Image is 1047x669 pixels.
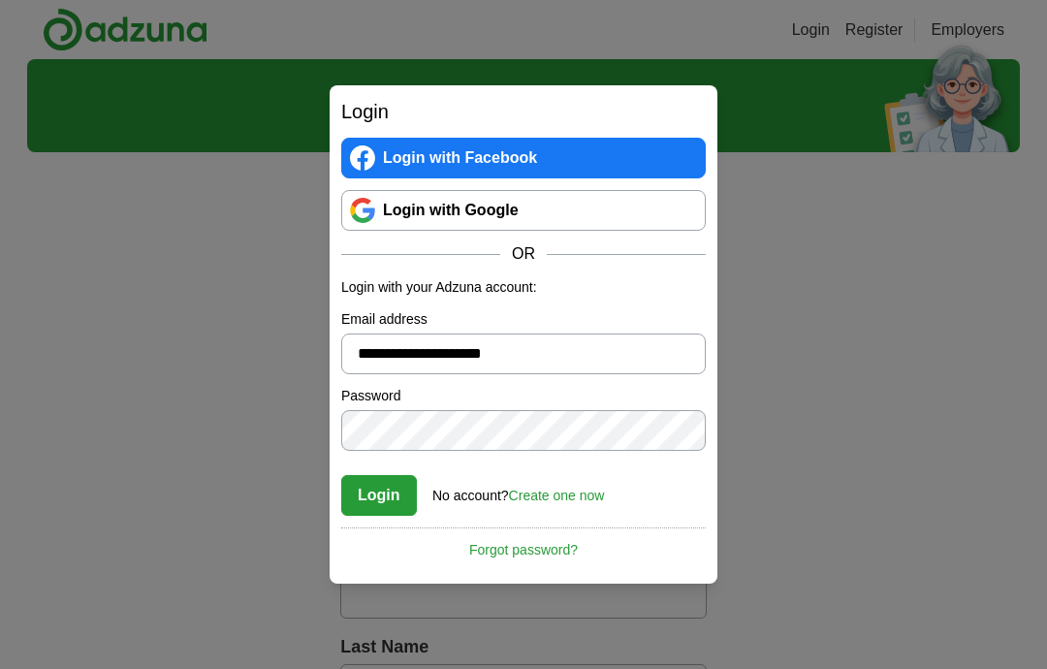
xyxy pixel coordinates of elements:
a: Login with Facebook [341,138,706,178]
a: Login with Google [341,190,706,231]
label: Password [341,386,706,406]
p: Login with your Adzuna account: [341,277,706,298]
span: OR [500,242,547,266]
label: Email address [341,309,706,330]
button: Login [341,475,417,516]
h2: Login [341,97,706,126]
a: Forgot password? [341,527,706,560]
a: Create one now [509,488,605,503]
div: No account? [432,474,604,506]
